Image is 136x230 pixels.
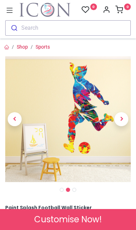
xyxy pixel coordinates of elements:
img: WS-51283-02 [5,56,131,182]
a: 0 [82,6,97,14]
a: Next [112,75,131,163]
div: Search [21,25,38,31]
h1: Paint Splash Football Wall Sticker [5,204,131,211]
a: Logo of Icon Wall Stickers [20,3,70,17]
a: Shop [17,44,28,50]
sup: 0 [124,3,131,10]
a: Sports [36,44,50,50]
img: Icon Wall Stickers [20,3,70,17]
sup: 0 [90,3,97,10]
a: 0 [115,8,131,13]
span: Previous [8,112,22,126]
a: Account Info [103,8,110,13]
span: Customise Now! [34,214,102,225]
button: Search [5,20,131,36]
a: Previous [5,75,24,163]
span: Next [114,112,128,126]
